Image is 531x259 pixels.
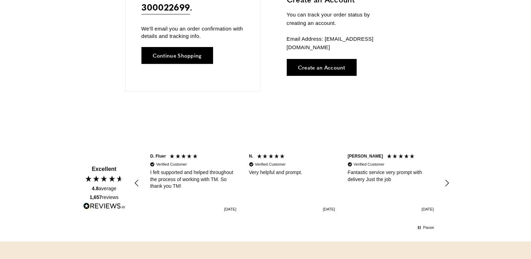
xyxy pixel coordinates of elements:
div: Verified Customer [255,162,285,167]
div: Verified Customer [156,162,187,167]
div: Excellent [92,165,116,173]
div: Review by D. Fluer, 5 out of 5 stars [144,150,243,217]
div: Customer reviews [144,142,440,224]
div: Fantastic service very prompt with delivery Just the job [347,169,433,183]
a: Read more reviews on REVIEWS.io [83,202,125,212]
div: 5 Stars [386,153,417,161]
div: Pause carousel [417,225,434,231]
div: Review by N., 5 out of 5 stars [243,150,341,217]
div: 5 Stars [169,153,200,161]
div: Review by J., 5 out of 5 stars [341,150,440,217]
span: 1,657 [89,194,102,200]
div: Customer reviews carousel with auto-scroll controls [129,142,455,224]
div: D. Fluer [150,153,166,159]
span: 4.8 [92,186,98,191]
div: N. [249,153,253,159]
div: REVIEWS.io Carousel Scroll Left [129,175,146,192]
div: [DATE] [422,207,434,212]
div: Very helpful and prompt. [249,169,335,176]
span: Continue Shopping [153,53,202,58]
p: You can track your order status by creating an account. [287,11,390,27]
div: 4.80 Stars [85,175,124,182]
div: I felt supported and helped throughout the process of working with TM. So thank you TM! [150,169,236,190]
div: Pause [423,225,434,230]
div: [PERSON_NAME] [347,153,383,159]
div: reviews [89,194,119,201]
div: average [92,185,116,192]
span: Create an Account [298,65,345,70]
div: REVIEWS.io Carousel Scroll Right [438,175,455,192]
div: [DATE] [224,207,237,212]
div: Verified Customer [353,162,384,167]
div: [DATE] [323,207,335,212]
p: We'll email you an order confirmation with details and tracking info. [141,25,244,40]
a: Create an Account [287,59,357,76]
div: 5 Stars [257,153,287,161]
p: Email Address: [EMAIL_ADDRESS][DOMAIN_NAME] [287,35,390,52]
a: Continue Shopping [141,47,213,64]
